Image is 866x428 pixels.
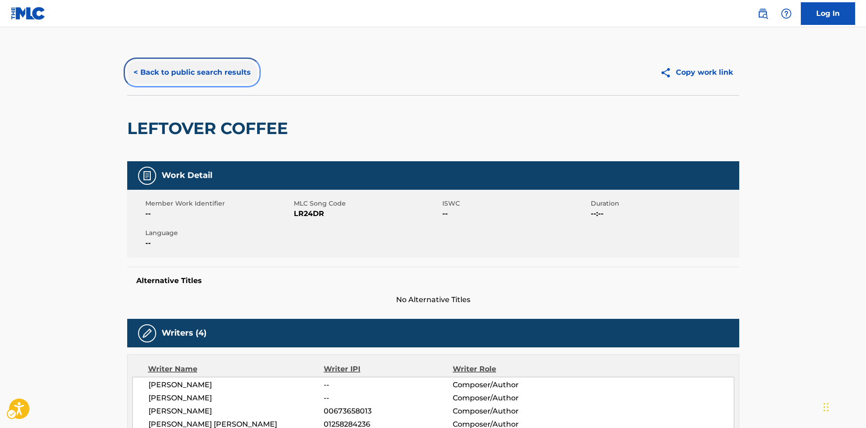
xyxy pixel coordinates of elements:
span: --:-- [591,208,737,219]
h2: LEFTOVER COFFEE [127,118,292,139]
button: < Back to public search results [127,61,257,84]
h5: Alternative Titles [136,276,730,285]
span: [PERSON_NAME] [148,406,324,417]
div: Chat Widget [821,385,866,428]
span: [PERSON_NAME] [148,380,324,390]
img: Work Detail [142,170,153,181]
button: Copy work link [654,61,739,84]
img: Copy work link [660,67,676,78]
span: ISWC [442,199,588,208]
div: Writer Name [148,364,324,375]
a: Log In [801,2,855,25]
span: MLC Song Code [294,199,440,208]
span: -- [145,238,292,249]
span: No Alternative Titles [127,294,739,305]
span: LR24DR [294,208,440,219]
iframe: Hubspot Iframe [821,385,866,428]
span: Composer/Author [453,393,570,404]
img: Writers [142,328,153,339]
span: Composer/Author [453,380,570,390]
span: -- [442,208,588,219]
img: MLC Logo [11,7,46,20]
h5: Work Detail [162,170,212,181]
span: Duration [591,199,737,208]
span: -- [324,380,452,390]
span: -- [324,393,452,404]
span: 00673658013 [324,406,452,417]
div: Drag [823,394,829,421]
span: [PERSON_NAME] [148,393,324,404]
div: Writer IPI [324,364,453,375]
span: Member Work Identifier [145,199,292,208]
span: -- [145,208,292,219]
h5: Writers (4) [162,328,206,338]
span: Language [145,228,292,238]
div: Writer Role [453,364,570,375]
img: help [781,8,792,19]
span: Composer/Author [453,406,570,417]
img: search [757,8,768,19]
